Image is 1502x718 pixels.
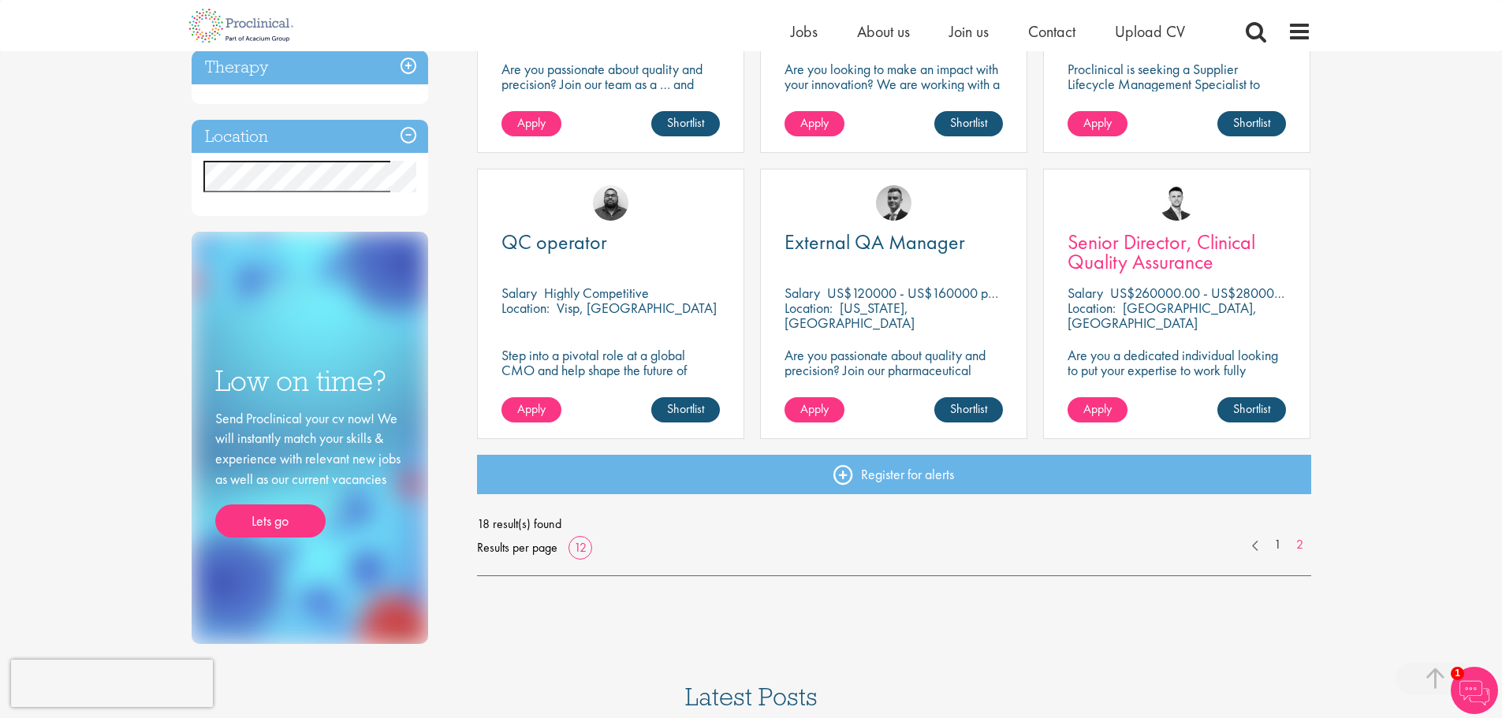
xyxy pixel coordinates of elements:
p: Are you passionate about quality and precision? Join our team as a … and help ensure top-tier sta... [501,61,720,121]
a: Apply [785,111,844,136]
span: External QA Manager [785,229,965,255]
a: Shortlist [651,111,720,136]
img: Chatbot [1451,667,1498,714]
p: [US_STATE], [GEOGRAPHIC_DATA] [785,299,915,332]
a: Senior Director, Clinical Quality Assurance [1068,233,1286,272]
a: Shortlist [934,111,1003,136]
p: Are you looking to make an impact with your innovation? We are working with a well-established ph... [785,61,1003,136]
span: Senior Director, Clinical Quality Assurance [1068,229,1255,275]
a: About us [857,21,910,42]
img: Ashley Bennett [593,185,628,221]
h3: Location [192,120,428,154]
span: QC operator [501,229,607,255]
span: 18 result(s) found [477,512,1311,536]
a: External QA Manager [785,233,1003,252]
p: Step into a pivotal role at a global CMO and help shape the future of healthcare manufacturing. [501,348,720,392]
a: Shortlist [934,397,1003,422]
p: US$120000 - US$160000 per annum [827,284,1038,302]
a: Shortlist [1217,397,1286,422]
p: Highly Competitive [544,284,649,302]
iframe: reCAPTCHA [11,660,213,707]
a: Apply [785,397,844,422]
img: Alex Bill [876,185,911,221]
a: QC operator [501,233,720,252]
h3: Low on time? [215,366,404,396]
a: Shortlist [651,397,720,422]
p: [GEOGRAPHIC_DATA], [GEOGRAPHIC_DATA] [1068,299,1257,332]
span: Apply [517,114,546,131]
span: Apply [517,400,546,417]
a: Shortlist [1217,111,1286,136]
a: Jobs [791,21,818,42]
a: 12 [568,539,592,556]
p: US$260000.00 - US$280000.00 per annum [1110,284,1361,302]
span: Salary [1068,284,1103,302]
span: Results per page [477,536,557,560]
a: Join us [949,21,989,42]
a: Lets go [215,504,326,538]
a: Upload CV [1115,21,1185,42]
p: Are you passionate about quality and precision? Join our pharmaceutical client and help ensure to... [785,348,1003,422]
a: Apply [1068,397,1127,422]
a: Apply [501,397,561,422]
div: Send Proclinical your cv now! We will instantly match your skills & experience with relevant new ... [215,408,404,538]
span: Apply [1083,400,1112,417]
span: Apply [800,114,829,131]
a: Register for alerts [477,455,1311,494]
span: Location: [1068,299,1116,317]
a: Apply [1068,111,1127,136]
a: Apply [501,111,561,136]
span: Salary [501,284,537,302]
p: Visp, [GEOGRAPHIC_DATA] [557,299,717,317]
a: 2 [1288,536,1311,554]
span: Apply [800,400,829,417]
span: Location: [785,299,833,317]
span: 1 [1451,667,1464,680]
a: Contact [1028,21,1075,42]
span: Salary [785,284,820,302]
p: Are you a dedicated individual looking to put your expertise to work fully flexibly in a remote p... [1068,348,1286,422]
img: Joshua Godden [1159,185,1195,221]
h3: Therapy [192,50,428,84]
span: Location: [501,299,550,317]
p: Proclinical is seeking a Supplier Lifecycle Management Specialist to support global vendor change... [1068,61,1286,136]
a: 1 [1266,536,1289,554]
span: Apply [1083,114,1112,131]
